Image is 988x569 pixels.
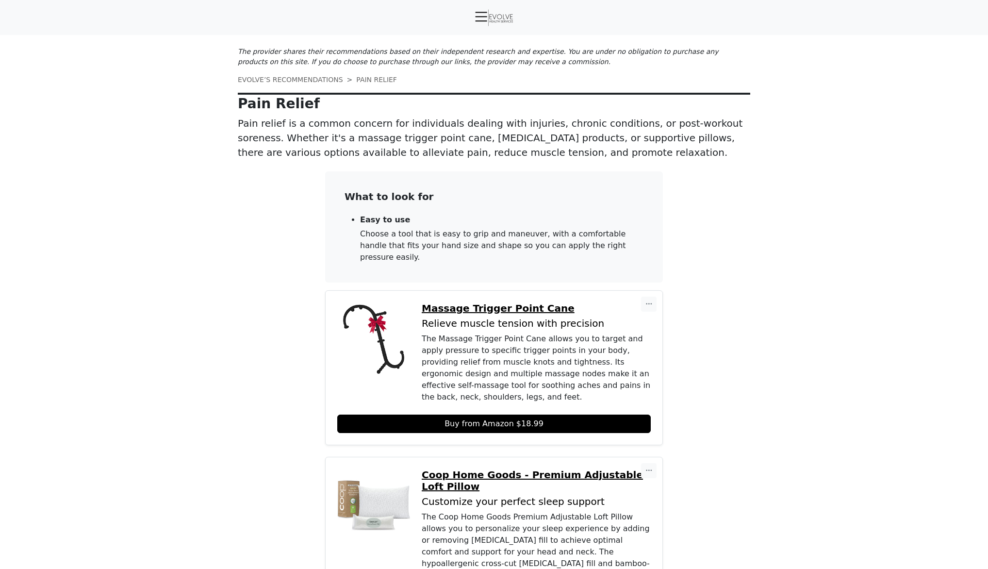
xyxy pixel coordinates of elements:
[238,116,750,160] p: Pain relief is a common concern for individuals dealing with injuries, chronic conditions, or pos...
[422,318,651,329] p: Relieve muscle tension with precision
[337,469,410,542] img: Coop Home Goods - Premium Adjustable Loft Pillow
[343,75,397,85] li: PAIN RELIEF
[475,9,513,26] img: Evolve Health Services
[360,228,643,263] p: Choose a tool that is easy to grip and maneuver, with a comfortable handle that fits your hand si...
[422,333,651,403] div: The Massage Trigger Point Cane allows you to target and apply pressure to specific trigger points...
[238,96,750,112] p: Pain Relief
[238,76,343,84] a: EVOLVE’S RECOMMENDATIONS
[345,191,643,202] p: What to look for
[422,302,651,314] a: Massage Trigger Point Cane
[238,47,750,67] p: The provider shares their recommendations based on their independent research and expertise. You ...
[337,415,651,433] a: Buy from Amazon $18.99
[360,215,643,224] p: Easy to use
[337,302,410,375] img: Massage Trigger Point Cane
[422,496,651,507] p: Customize your perfect sleep support
[422,469,651,492] a: Coop Home Goods - Premium Adjustable Loft Pillow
